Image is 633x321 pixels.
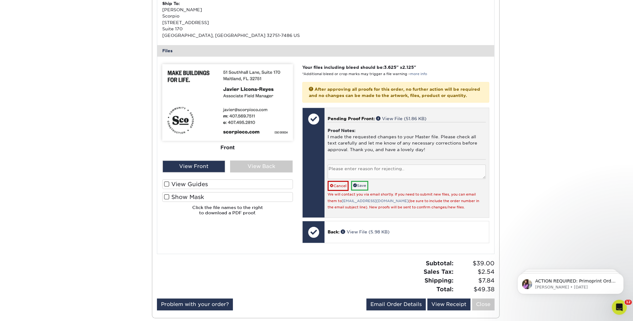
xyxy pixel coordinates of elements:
[342,199,409,203] a: [EMAIL_ADDRESS][DOMAIN_NAME]
[455,259,495,268] span: $39.00
[328,128,355,133] strong: Proof Notes:
[302,65,416,70] strong: Your files including bleed should be: " x "
[328,192,479,209] small: We will contact you via email shortly. If you need to submit new files, you can email them to (be...
[230,160,293,172] div: View Back
[455,285,495,294] span: $49.38
[376,116,426,121] a: View File (51.86 KB)
[27,18,108,166] span: ACTION REQUIRED: Primoprint Order 2594-42147-28593 Thank you for placing your print order with Pr...
[455,267,495,276] span: $2.54
[508,260,633,304] iframe: Intercom notifications message
[162,0,326,38] div: [PERSON_NAME] Scorpio [STREET_ADDRESS] Suite 170 [GEOGRAPHIC_DATA], [GEOGRAPHIC_DATA] 32751-7486 US
[612,300,627,315] iframe: Intercom live chat
[162,140,293,154] div: Front
[157,45,494,56] div: Files
[366,298,426,310] a: Email Order Details
[625,300,632,305] span: 12
[328,229,339,234] span: Back:
[341,229,389,234] a: View File (5.98 KB)
[163,160,225,172] div: View Front
[384,65,396,70] span: 3.625
[302,72,427,76] small: *Additional bleed or crop marks may trigger a file warning –
[162,192,293,202] label: Show Mask
[309,87,480,98] strong: After approving all proofs for this order, no further action will be required and no changes can ...
[328,181,349,191] a: Cancel
[402,65,414,70] span: 2.125
[157,298,233,310] a: Problem with your order?
[351,181,368,191] a: Save
[472,298,495,310] a: Close
[455,276,495,285] span: $7.84
[410,72,427,76] a: more info
[425,277,454,284] strong: Shipping:
[427,298,470,310] a: View Receipt
[424,268,454,275] strong: Sales Tax:
[328,116,375,121] span: Pending Proof Front:
[436,286,454,293] strong: Total:
[328,122,485,159] div: I made the requested changes to your Master file. Please check all text carefully and let me know...
[27,24,108,30] p: Message from Erica, sent 3w ago
[162,1,180,6] strong: Ship To:
[162,179,293,189] label: View Guides
[162,205,293,220] h6: Click the file names to the right to download a PDF proof.
[426,260,454,267] strong: Subtotal:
